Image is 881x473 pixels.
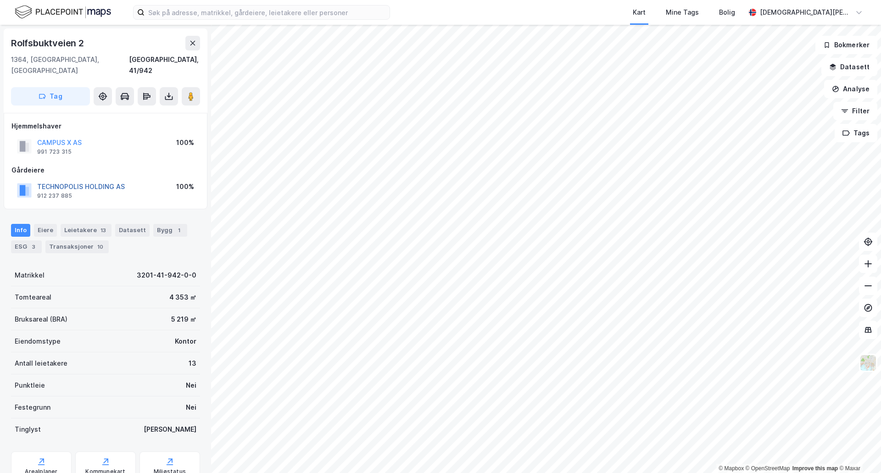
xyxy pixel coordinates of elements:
a: Improve this map [792,465,838,472]
div: Punktleie [15,380,45,391]
input: Søk på adresse, matrikkel, gårdeiere, leietakere eller personer [145,6,390,19]
div: 991 723 315 [37,148,72,156]
button: Tags [835,124,877,142]
button: Analyse [824,80,877,98]
div: Rolfsbuktveien 2 [11,36,86,50]
div: Kontrollprogram for chat [835,429,881,473]
div: Eiendomstype [15,336,61,347]
div: Hjemmelshaver [11,121,200,132]
div: Bygg [153,224,187,237]
div: Eiere [34,224,57,237]
div: Gårdeiere [11,165,200,176]
div: 13 [99,226,108,235]
div: 912 237 885 [37,192,72,200]
div: Kart [633,7,646,18]
div: Matrikkel [15,270,45,281]
a: Mapbox [719,465,744,472]
img: Z [859,354,877,372]
a: OpenStreetMap [746,465,790,472]
div: Bruksareal (BRA) [15,314,67,325]
div: 13 [189,358,196,369]
div: Datasett [115,224,150,237]
div: Tinglyst [15,424,41,435]
div: Nei [186,380,196,391]
iframe: Chat Widget [835,429,881,473]
img: logo.f888ab2527a4732fd821a326f86c7f29.svg [15,4,111,20]
button: Datasett [821,58,877,76]
div: Info [11,224,30,237]
div: [PERSON_NAME] [144,424,196,435]
div: Festegrunn [15,402,50,413]
div: [GEOGRAPHIC_DATA], 41/942 [129,54,200,76]
div: [DEMOGRAPHIC_DATA][PERSON_NAME] [760,7,852,18]
div: Bolig [719,7,735,18]
div: 1364, [GEOGRAPHIC_DATA], [GEOGRAPHIC_DATA] [11,54,129,76]
div: Nei [186,402,196,413]
div: 3 [29,242,38,251]
div: Antall leietakere [15,358,67,369]
div: 100% [176,137,194,148]
div: 10 [95,242,105,251]
div: Tomteareal [15,292,51,303]
button: Bokmerker [815,36,877,54]
div: 1 [174,226,184,235]
div: 4 353 ㎡ [169,292,196,303]
button: Tag [11,87,90,106]
div: Leietakere [61,224,112,237]
div: Kontor [175,336,196,347]
button: Filter [833,102,877,120]
div: Mine Tags [666,7,699,18]
div: Transaksjoner [45,240,109,253]
div: 100% [176,181,194,192]
div: ESG [11,240,42,253]
div: 5 219 ㎡ [171,314,196,325]
div: 3201-41-942-0-0 [137,270,196,281]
